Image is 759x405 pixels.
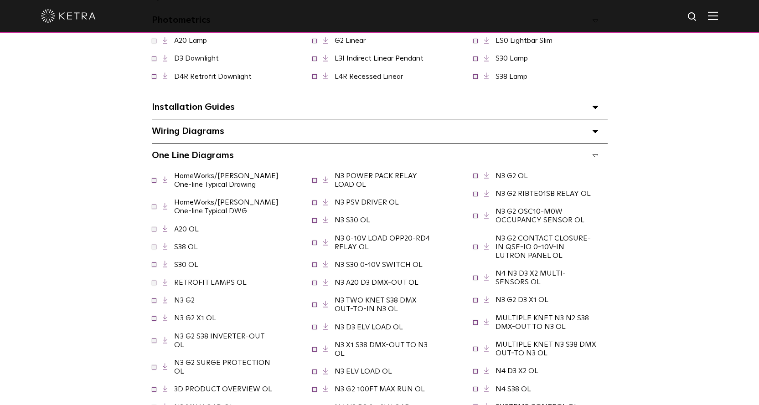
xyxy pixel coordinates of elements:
a: N3 TWO KNET S38 DMX OUT-TO-IN N3 OL [335,297,417,313]
a: G2 Linear [335,37,366,44]
a: L4R Recessed Linear [335,73,403,80]
a: HomeWorks/[PERSON_NAME] One-line Typical Drawing [174,172,279,188]
a: S30 Lamp [496,55,528,62]
img: search icon [687,11,698,23]
a: N3 G2 [174,297,195,304]
a: MULTIPLE KNET N3 N2 S38 DMX-OUT TO N3 OL [496,314,589,330]
a: N3 POWER PACK RELAY LOAD OL [335,172,417,188]
img: ketra-logo-2019-white [41,9,96,23]
a: N3 G2 SURGE PROTECTION OL [174,359,270,375]
a: D3 Downlight [174,55,219,62]
a: N3 PSV DRIVER OL [335,199,399,206]
a: N4 S38 OL [496,385,531,393]
a: A20 OL [174,226,199,233]
a: RETROFIT LAMPS OL [174,279,247,286]
a: N3 S30 0-10V SWITCH OL [335,261,423,268]
a: S38 OL [174,243,198,251]
a: N3 G2 X1 OL [174,314,216,322]
a: MULTIPLE KNET N3 S38 DMX OUT-TO N3 OL [496,341,596,357]
a: LS0 Lightbar Slim [496,37,552,44]
a: N3 G2 OL [496,172,528,179]
a: N3 ELV LOAD OL [335,368,392,375]
a: N3 S30 OL [335,216,370,224]
a: N3 G2 D3 X1 OL [496,296,548,303]
a: N3 0-10V LOAD OPP20-RD4 RELAY OL [335,235,430,251]
a: S30 OL [174,261,198,268]
a: HomeWorks/[PERSON_NAME] One-line Typical DWG [174,199,279,215]
span: Installation Guides [152,103,235,112]
a: N3 G2 RIBTE01SB RELAY OL [496,190,591,197]
span: Wiring Diagrams [152,127,224,136]
a: L3I Indirect Linear Pendant [335,55,423,62]
a: N3 D3 ELV LOAD OL [335,323,403,331]
a: N3 G2 100FT MAX RUN OL [335,385,425,393]
a: N3 X1 S38 DMX-OUT TO N3 OL [335,341,428,357]
span: One Line Diagrams [152,151,234,160]
a: A20 Lamp [174,37,207,44]
a: N3 G2 CONTACT CLOSURE-IN QSE-IO 0-10V-IN LUTRON PANEL OL [496,235,591,259]
a: S38 Lamp [496,73,527,80]
a: N3 G2 S38 INVERTER-OUT OL [174,333,264,349]
a: N3 A20 D3 DMX-OUT OL [335,279,418,286]
a: D4R Retrofit Downlight [174,73,252,80]
a: N3 G2 OSC10-M0W OCCUPANCY SENSOR OL [496,208,584,224]
a: 3D PRODUCT OVERVIEW OL [174,385,272,393]
img: Hamburger%20Nav.svg [708,11,718,20]
a: N4 N3 D3 X2 MULTI-SENSORS OL [496,270,566,286]
a: N4 D3 X2 OL [496,367,538,374]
